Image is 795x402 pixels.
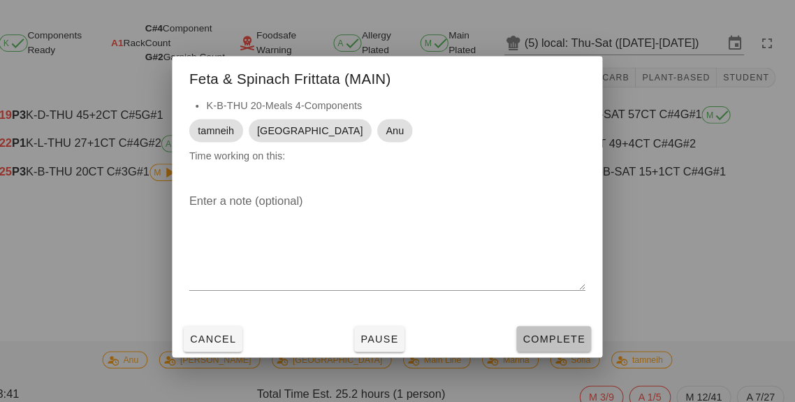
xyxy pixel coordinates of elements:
[221,95,590,110] li: K-B-THU 20-Meals 4-Components
[213,116,249,138] span: tamneih
[365,317,414,343] button: Pause
[188,55,607,95] div: Feta & Spinach Frittata (MAIN)
[205,324,251,336] span: Cancel
[188,95,607,173] div: Time working on this:
[199,317,256,343] button: Cancel
[529,324,590,336] span: Complete
[271,116,374,138] span: [GEOGRAPHIC_DATA]
[396,116,414,138] span: Anu
[371,324,409,336] span: Pause
[523,317,596,343] button: Complete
